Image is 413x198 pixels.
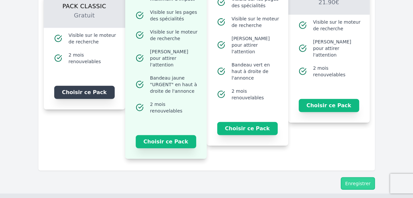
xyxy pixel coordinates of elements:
[341,177,375,190] button: Enregistrer
[313,38,362,58] span: [PERSON_NAME] pour attirer l'attention
[69,52,117,65] span: 2 mois renouvelables
[150,29,199,42] span: Visible sur le moteur de recherche
[313,65,362,78] span: 2 mois renouvelables
[232,62,280,81] span: Bandeau vert en haut à droite de l'annonce
[150,75,199,94] span: Bandeau jaune "URGENT" en haut à droite de l'annonce
[232,15,280,29] span: Visible sur le moteur de recherche
[232,35,280,55] span: [PERSON_NAME] pour attirer l'attention
[69,32,117,45] span: Visible sur le moteur de recherche
[136,135,196,148] button: Choisir ce Pack
[150,101,199,114] span: 2 mois renouvelables
[150,48,199,68] span: [PERSON_NAME] pour attirer l'attention
[217,122,278,135] button: Choisir ce Pack
[54,86,115,99] button: Choisir ce Pack
[299,99,359,112] button: Choisir ce Pack
[232,88,280,101] span: 2 mois renouvelables
[52,11,117,28] h2: Gratuit
[313,19,362,32] span: Visible sur le moteur de recherche
[150,9,199,22] span: Visible sur les pages des spécialités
